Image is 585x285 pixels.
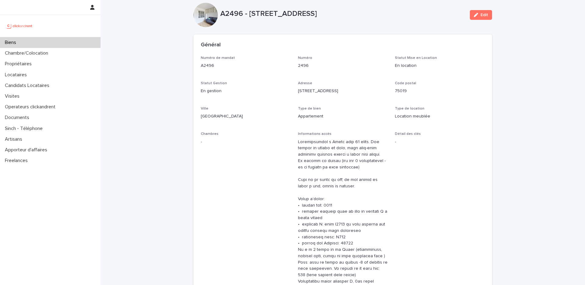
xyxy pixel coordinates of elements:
span: Numéro de mandat [201,56,235,60]
p: 2496 [298,63,388,69]
span: Informations accès [298,132,331,136]
p: Appartement [298,113,388,120]
p: - [395,139,485,145]
p: 75019 [395,88,485,94]
p: A2496 [201,63,291,69]
p: Visites [2,93,24,99]
span: Adresse [298,81,312,85]
p: Propriétaires [2,61,37,67]
p: [GEOGRAPHIC_DATA] [201,113,291,120]
span: Code postal [395,81,416,85]
p: Documents [2,115,34,121]
span: Chambres [201,132,218,136]
p: A2496 - [STREET_ADDRESS] [220,9,465,18]
img: UCB0brd3T0yccxBKYDjQ [5,20,34,32]
p: Operateurs clickandrent [2,104,60,110]
p: Freelances [2,158,33,164]
span: Statut Mise en Location [395,56,437,60]
p: En location [395,63,485,69]
p: - [201,139,291,145]
p: Location meublée [395,113,485,120]
p: Artisans [2,136,27,142]
p: En gestion [201,88,291,94]
p: Sinch - Téléphone [2,126,48,132]
span: Détail des clés [395,132,421,136]
span: Ville [201,107,208,110]
span: Numéro [298,56,312,60]
span: Statut Gestion [201,81,227,85]
button: Edit [470,10,492,20]
span: Type de bien [298,107,321,110]
p: Candidats Locataires [2,83,54,88]
p: [STREET_ADDRESS] [298,88,388,94]
span: Type de location [395,107,424,110]
p: Locataires [2,72,32,78]
p: Apporteur d'affaires [2,147,52,153]
p: Chambre/Colocation [2,50,53,56]
p: Biens [2,40,21,45]
span: Edit [480,13,488,17]
h2: Général [201,42,221,49]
